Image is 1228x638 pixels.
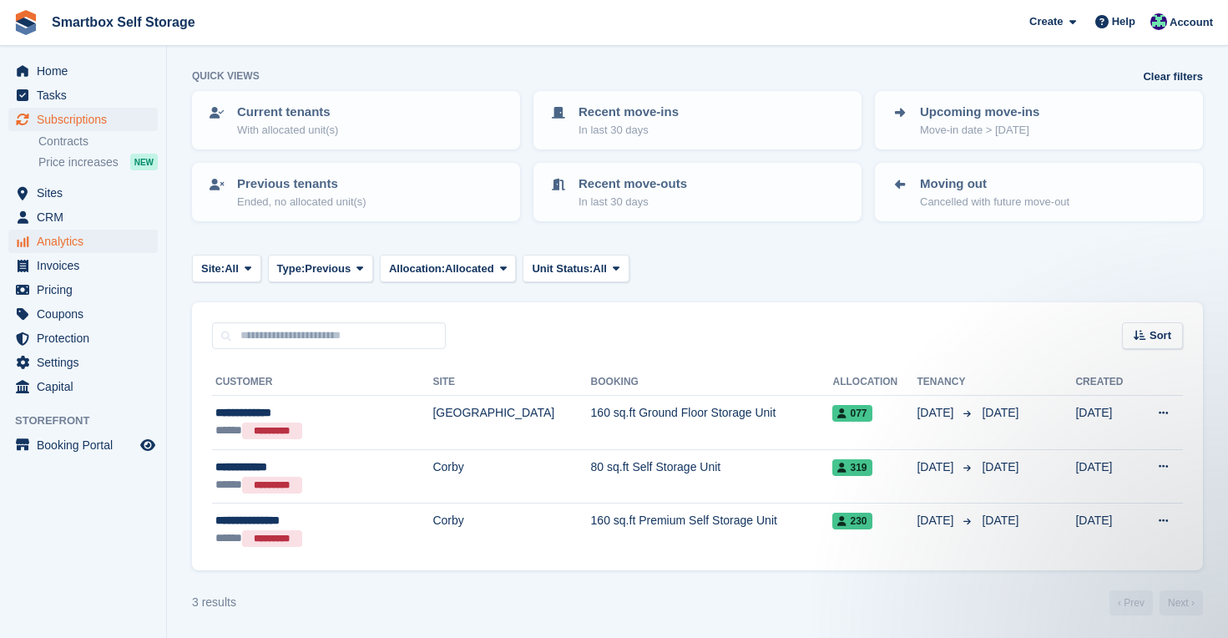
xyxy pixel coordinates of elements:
[920,103,1039,122] p: Upcoming move-ins
[38,154,119,170] span: Price increases
[305,261,351,277] span: Previous
[8,433,158,457] a: menu
[1109,590,1153,615] a: Previous
[579,175,687,194] p: Recent move-outs
[201,261,225,277] span: Site:
[1075,369,1137,396] th: Created
[277,261,306,277] span: Type:
[8,254,158,277] a: menu
[593,261,607,277] span: All
[8,302,158,326] a: menu
[591,369,833,396] th: Booking
[1075,396,1137,450] td: [DATE]
[8,181,158,205] a: menu
[37,205,137,229] span: CRM
[579,194,687,210] p: In last 30 days
[237,194,366,210] p: Ended, no allocated unit(s)
[532,261,593,277] span: Unit Status:
[1150,13,1167,30] img: Roger Canham
[591,449,833,504] td: 80 sq.ft Self Storage Unit
[15,413,166,429] span: Storefront
[982,514,1018,527] span: [DATE]
[579,122,679,139] p: In last 30 days
[877,165,1201,220] a: Moving out Cancelled with future move-out
[37,84,137,107] span: Tasks
[194,93,518,148] a: Current tenants With allocated unit(s)
[1170,14,1213,31] span: Account
[37,375,137,398] span: Capital
[917,458,957,476] span: [DATE]
[380,255,516,282] button: Allocation: Allocated
[832,459,872,476] span: 319
[389,261,445,277] span: Allocation:
[130,154,158,170] div: NEW
[832,513,872,529] span: 230
[920,122,1039,139] p: Move-in date > [DATE]
[920,194,1069,210] p: Cancelled with future move-out
[1160,590,1203,615] a: Next
[917,404,957,422] span: [DATE]
[832,405,872,422] span: 077
[37,327,137,350] span: Protection
[38,153,158,171] a: Price increases NEW
[37,278,137,301] span: Pricing
[37,351,137,374] span: Settings
[1075,504,1137,557] td: [DATE]
[591,504,833,557] td: 160 sq.ft Premium Self Storage Unit
[37,108,137,131] span: Subscriptions
[8,59,158,83] a: menu
[45,8,202,36] a: Smartbox Self Storage
[445,261,494,277] span: Allocated
[432,396,590,450] td: [GEOGRAPHIC_DATA]
[1029,13,1063,30] span: Create
[8,108,158,131] a: menu
[1106,590,1206,615] nav: Page
[8,205,158,229] a: menu
[237,122,338,139] p: With allocated unit(s)
[194,165,518,220] a: Previous tenants Ended, no allocated unit(s)
[37,302,137,326] span: Coupons
[920,175,1069,194] p: Moving out
[432,504,590,557] td: Corby
[37,59,137,83] span: Home
[37,230,137,253] span: Analytics
[225,261,239,277] span: All
[237,175,366,194] p: Previous tenants
[38,134,158,149] a: Contracts
[877,93,1201,148] a: Upcoming move-ins Move-in date > [DATE]
[8,327,158,350] a: menu
[535,93,860,148] a: Recent move-ins In last 30 days
[37,433,137,457] span: Booking Portal
[523,255,629,282] button: Unit Status: All
[268,255,373,282] button: Type: Previous
[579,103,679,122] p: Recent move-ins
[192,255,261,282] button: Site: All
[917,369,975,396] th: Tenancy
[1150,327,1171,344] span: Sort
[1112,13,1135,30] span: Help
[832,369,917,396] th: Allocation
[212,369,432,396] th: Customer
[37,181,137,205] span: Sites
[982,406,1018,419] span: [DATE]
[591,396,833,450] td: 160 sq.ft Ground Floor Storage Unit
[37,254,137,277] span: Invoices
[432,369,590,396] th: Site
[8,375,158,398] a: menu
[192,68,260,84] h6: Quick views
[917,512,957,529] span: [DATE]
[1075,449,1137,504] td: [DATE]
[982,460,1018,473] span: [DATE]
[192,594,236,611] div: 3 results
[13,10,38,35] img: stora-icon-8386f47178a22dfd0bd8f6a31ec36ba5ce8667c1dd55bd0f319d3a0aa187defe.svg
[8,84,158,107] a: menu
[1143,68,1203,85] a: Clear filters
[237,103,338,122] p: Current tenants
[8,230,158,253] a: menu
[8,351,158,374] a: menu
[138,435,158,455] a: Preview store
[8,278,158,301] a: menu
[432,449,590,504] td: Corby
[535,165,860,220] a: Recent move-outs In last 30 days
